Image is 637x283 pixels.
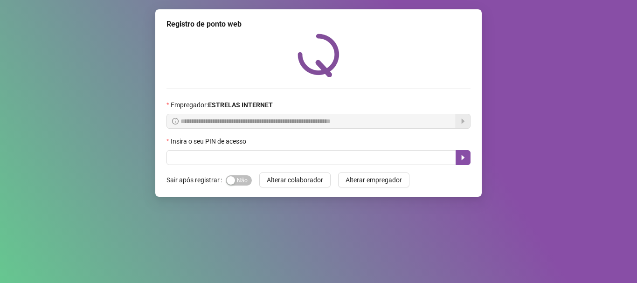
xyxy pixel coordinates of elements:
[166,19,471,30] div: Registro de ponto web
[166,136,252,146] label: Insira o seu PIN de acesso
[166,173,226,187] label: Sair após registrar
[459,154,467,161] span: caret-right
[267,175,323,185] span: Alterar colaborador
[259,173,331,187] button: Alterar colaborador
[338,173,409,187] button: Alterar empregador
[208,101,273,109] strong: ESTRELAS INTERNET
[172,118,179,124] span: info-circle
[346,175,402,185] span: Alterar empregador
[298,34,339,77] img: QRPoint
[171,100,273,110] span: Empregador :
